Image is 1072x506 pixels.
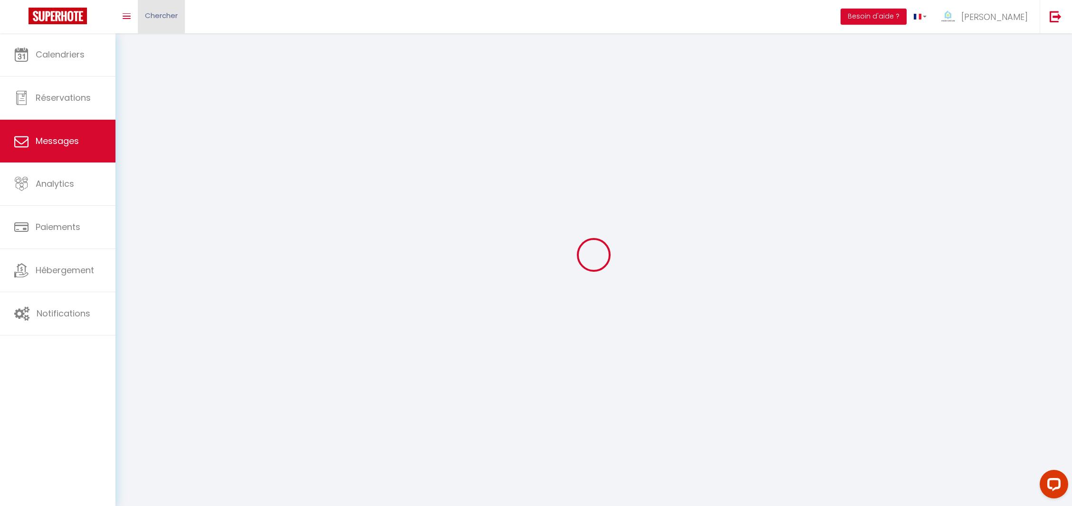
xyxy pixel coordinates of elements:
span: Paiements [36,221,80,233]
span: Analytics [36,178,74,190]
img: ... [941,9,955,26]
img: logout [1050,10,1062,22]
img: Super Booking [29,8,87,24]
span: Réservations [36,92,91,104]
span: Hébergement [36,264,94,276]
span: Chercher [145,10,178,20]
button: Besoin d'aide ? [841,9,907,25]
span: Notifications [37,307,90,319]
iframe: LiveChat chat widget [1032,466,1072,506]
span: Calendriers [36,48,85,60]
span: [PERSON_NAME] [961,11,1028,23]
span: Messages [36,135,79,147]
